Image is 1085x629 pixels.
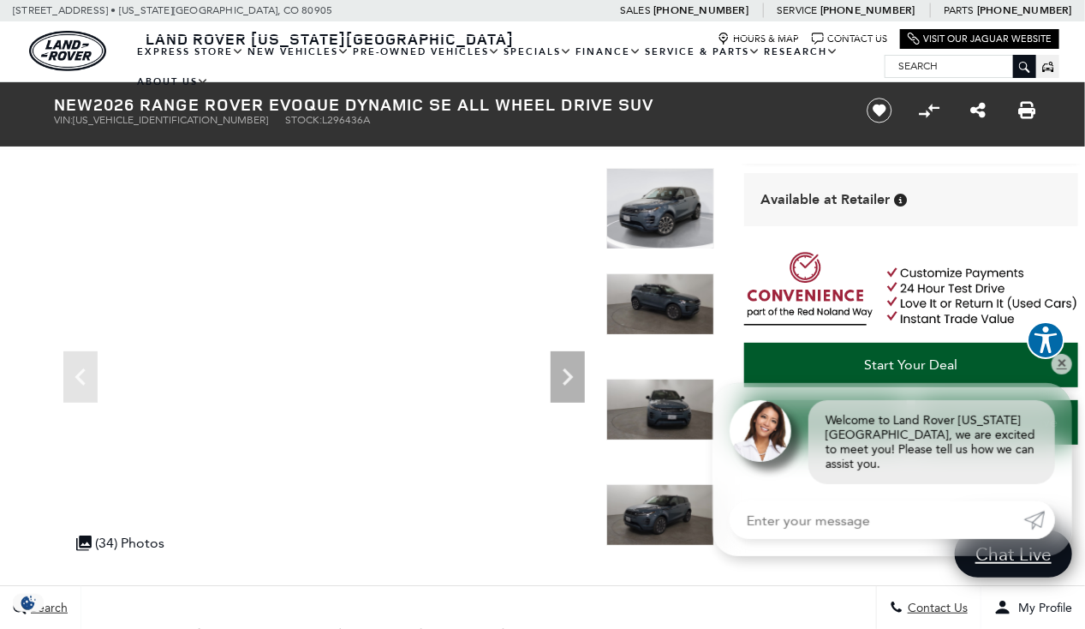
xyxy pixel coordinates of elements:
[55,114,74,126] span: VIN:
[944,4,975,16] span: Parts
[606,379,714,440] img: New 2026 Tribeca Blue LAND ROVER Dynamic SE image 3
[730,501,1024,539] input: Enter your message
[286,114,323,126] span: Stock:
[135,67,211,97] a: About Us
[502,37,574,67] a: Specials
[903,601,968,615] span: Contact Us
[246,37,351,67] a: New Vehicles
[808,400,1055,484] div: Welcome to Land Rover [US_STATE][GEOGRAPHIC_DATA], we are excited to meet you! Please tell us how...
[135,37,246,67] a: EXPRESS STORE
[718,33,799,45] a: Hours & Map
[9,594,48,612] section: Click to Open Cookie Consent Modal
[885,56,1035,76] input: Search
[29,31,106,71] img: Land Rover
[861,97,898,124] button: Save vehicle
[895,194,908,207] div: Vehicle is in stock and ready for immediate delivery. Due to demand, availability is subject to c...
[762,37,840,67] a: Research
[1027,321,1064,362] aside: Accessibility Help Desk
[606,273,714,335] img: New 2026 Tribeca Blue LAND ROVER Dynamic SE image 2
[620,4,651,16] span: Sales
[323,114,371,126] span: L296436A
[653,3,748,17] a: [PHONE_NUMBER]
[606,168,714,249] img: New 2026 Tribeca Blue LAND ROVER Dynamic SE image 1
[55,93,94,116] strong: New
[606,484,714,546] img: New 2026 Tribeca Blue LAND ROVER Dynamic SE image 4
[9,594,48,612] img: Opt-Out Icon
[146,28,514,49] span: Land Rover [US_STATE][GEOGRAPHIC_DATA]
[13,4,332,16] a: [STREET_ADDRESS] • [US_STATE][GEOGRAPHIC_DATA], CO 80905
[820,3,915,17] a: [PHONE_NUMBER]
[970,100,986,121] a: Share this New 2026 Range Rover Evoque Dynamic SE All Wheel Drive SUV
[981,586,1085,629] button: Open user profile menu
[551,351,585,403] div: Next
[55,95,838,114] h1: 2026 Range Rover Evoque Dynamic SE All Wheel Drive SUV
[74,114,269,126] span: [US_VEHICLE_IDENTIFICATION_NUMBER]
[1024,501,1055,539] a: Submit
[643,37,762,67] a: Service & Parts
[1019,100,1036,121] a: Print this New 2026 Range Rover Evoque Dynamic SE All Wheel Drive SUV
[977,3,1072,17] a: [PHONE_NUMBER]
[1027,321,1064,359] button: Explore your accessibility options
[761,190,891,209] span: Available at Retailer
[744,343,1078,387] a: Start Your Deal
[135,28,524,49] a: Land Rover [US_STATE][GEOGRAPHIC_DATA]
[916,98,942,123] button: Compare Vehicle
[908,33,1052,45] a: Visit Our Jaguar Website
[68,526,174,560] div: (34) Photos
[55,168,593,572] iframe: Interactive Walkaround/Photo gallery of the vehicle/product
[812,33,887,45] a: Contact Us
[29,31,106,71] a: land-rover
[1011,601,1072,615] span: My Profile
[351,37,502,67] a: Pre-Owned Vehicles
[730,400,791,462] img: Agent profile photo
[574,37,643,67] a: Finance
[864,356,957,373] span: Start Your Deal
[135,37,885,97] nav: Main Navigation
[777,4,817,16] span: Service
